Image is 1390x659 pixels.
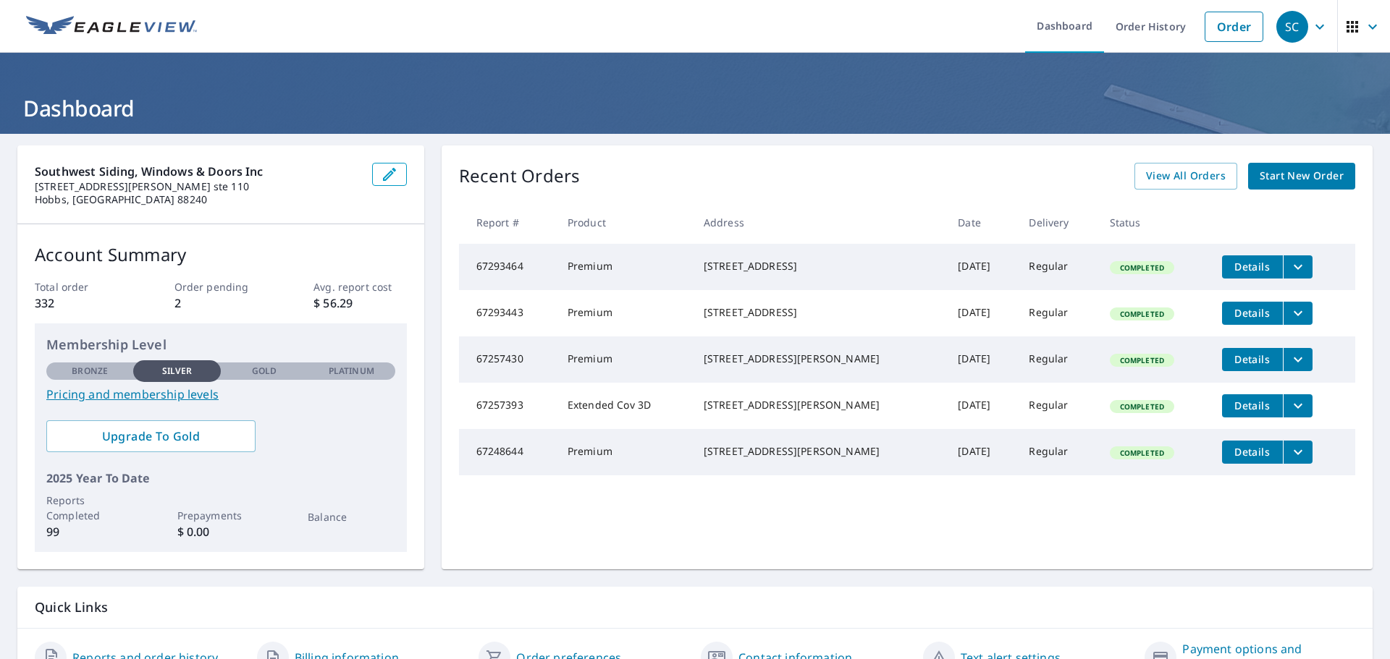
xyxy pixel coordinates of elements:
[162,365,193,378] p: Silver
[459,336,556,383] td: 67257430
[1111,355,1173,365] span: Completed
[26,16,197,38] img: EV Logo
[72,365,108,378] p: Bronze
[1098,201,1210,244] th: Status
[704,352,935,366] div: [STREET_ADDRESS][PERSON_NAME]
[46,420,256,452] a: Upgrade To Gold
[1222,255,1283,279] button: detailsBtn-67293464
[1017,244,1098,290] td: Regular
[35,598,1355,616] p: Quick Links
[459,429,556,475] td: 67248644
[1231,260,1274,273] span: Details
[1111,309,1173,319] span: Completed
[946,429,1017,475] td: [DATE]
[174,294,267,312] p: 2
[1111,448,1173,458] span: Completed
[1222,441,1283,464] button: detailsBtn-67248644
[704,305,935,320] div: [STREET_ADDRESS]
[946,336,1017,383] td: [DATE]
[1283,441,1313,464] button: filesDropdownBtn-67248644
[1283,348,1313,371] button: filesDropdownBtn-67257430
[35,180,361,193] p: [STREET_ADDRESS][PERSON_NAME] ste 110
[177,508,264,523] p: Prepayments
[556,336,692,383] td: Premium
[1017,336,1098,383] td: Regular
[308,509,395,524] p: Balance
[1231,445,1274,459] span: Details
[46,493,133,523] p: Reports Completed
[459,201,556,244] th: Report #
[17,93,1373,123] h1: Dashboard
[1222,394,1283,417] button: detailsBtn-67257393
[1231,306,1274,320] span: Details
[556,201,692,244] th: Product
[946,244,1017,290] td: [DATE]
[46,335,395,354] p: Membership Level
[556,429,692,475] td: Premium
[556,383,692,429] td: Extended Cov 3D
[1111,263,1173,273] span: Completed
[459,244,556,290] td: 67293464
[1205,12,1263,42] a: Order
[1276,11,1308,43] div: SC
[946,201,1017,244] th: Date
[1134,163,1237,190] a: View All Orders
[252,365,277,378] p: Gold
[1146,167,1226,185] span: View All Orders
[35,279,127,294] p: Total order
[35,193,361,206] p: Hobbs, [GEOGRAPHIC_DATA] 88240
[1260,167,1344,185] span: Start New Order
[1222,302,1283,325] button: detailsBtn-67293443
[35,294,127,312] p: 332
[174,279,267,294] p: Order pending
[1231,399,1274,412] span: Details
[1283,394,1313,417] button: filesDropdownBtn-67257393
[46,469,395,487] p: 2025 Year To Date
[1111,401,1173,412] span: Completed
[556,244,692,290] td: Premium
[1231,352,1274,366] span: Details
[313,294,406,312] p: $ 56.29
[177,523,264,540] p: $ 0.00
[46,386,395,403] a: Pricing and membership levels
[1222,348,1283,371] button: detailsBtn-67257430
[459,383,556,429] td: 67257393
[1017,383,1098,429] td: Regular
[329,365,374,378] p: Platinum
[459,290,556,336] td: 67293443
[704,398,935,412] div: [STREET_ADDRESS][PERSON_NAME]
[1283,255,1313,279] button: filesDropdownBtn-67293464
[556,290,692,336] td: Premium
[1283,302,1313,325] button: filesDropdownBtn-67293443
[946,290,1017,336] td: [DATE]
[692,201,946,244] th: Address
[313,279,406,294] p: Avg. report cost
[1248,163,1355,190] a: Start New Order
[946,383,1017,429] td: [DATE]
[704,444,935,459] div: [STREET_ADDRESS][PERSON_NAME]
[1017,201,1098,244] th: Delivery
[35,163,361,180] p: southwest siding, windows & doors inc
[1017,290,1098,336] td: Regular
[1017,429,1098,475] td: Regular
[58,428,244,444] span: Upgrade To Gold
[46,523,133,540] p: 99
[704,259,935,273] div: [STREET_ADDRESS]
[459,163,581,190] p: Recent Orders
[35,242,407,268] p: Account Summary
